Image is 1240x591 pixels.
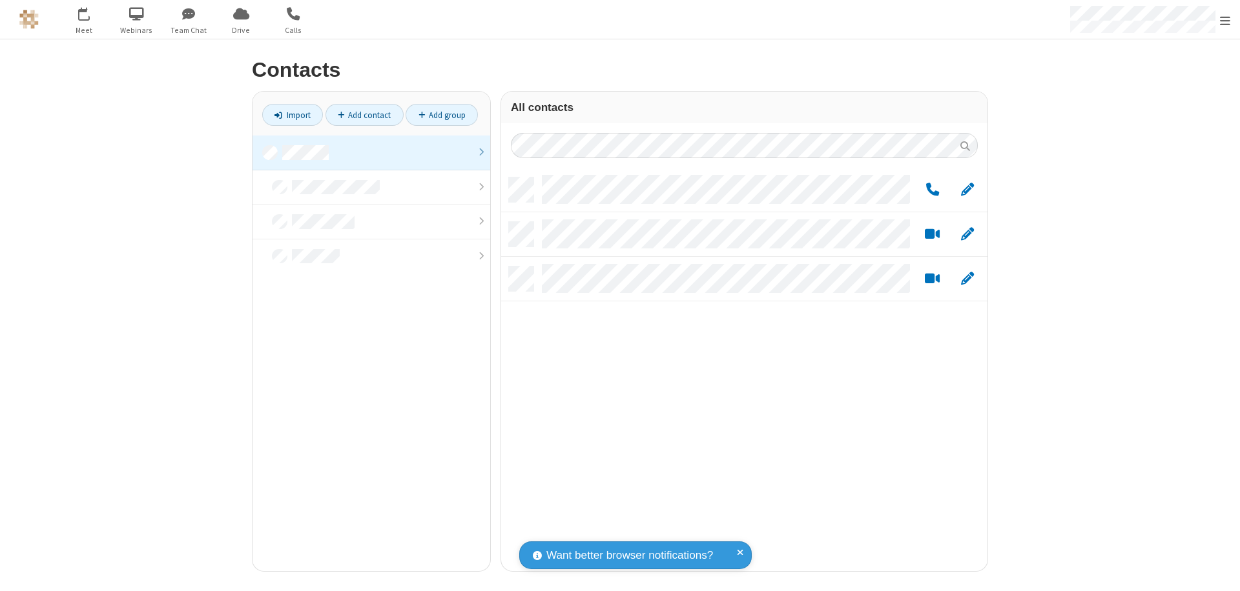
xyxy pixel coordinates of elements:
[920,226,945,243] button: Start a video meeting
[511,101,978,114] h3: All contacts
[955,182,980,198] button: Edit
[252,59,988,81] h2: Contacts
[325,104,404,126] a: Add contact
[920,271,945,287] button: Start a video meeting
[920,182,945,198] button: Call by phone
[112,25,161,36] span: Webinars
[217,25,265,36] span: Drive
[165,25,213,36] span: Team Chat
[269,25,318,36] span: Calls
[955,226,980,243] button: Edit
[262,104,323,126] a: Import
[87,7,96,17] div: 3
[955,271,980,287] button: Edit
[19,10,39,29] img: QA Selenium DO NOT DELETE OR CHANGE
[501,168,987,571] div: grid
[546,547,713,564] span: Want better browser notifications?
[1208,557,1230,582] iframe: Chat
[406,104,478,126] a: Add group
[60,25,108,36] span: Meet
